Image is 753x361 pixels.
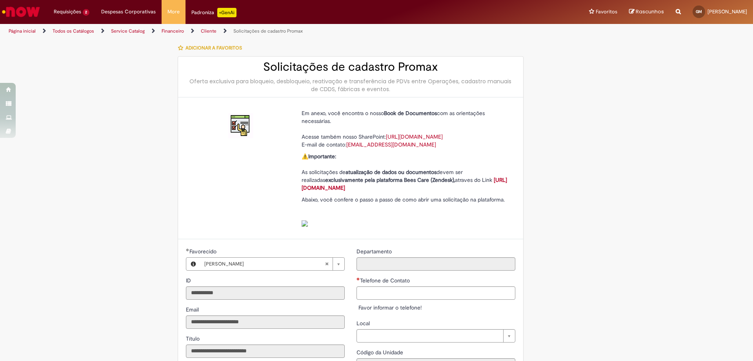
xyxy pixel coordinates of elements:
[186,315,345,329] input: Email
[308,153,336,160] strong: Importante:
[629,8,664,16] a: Rascunhos
[325,176,455,183] strong: exclusivamente pela plataforma Bees Care (Zendesk),
[186,335,201,343] label: Somente leitura - Título
[233,28,303,34] a: Solicitações de cadastro Promax
[111,28,145,34] a: Service Catalog
[302,220,308,227] img: sys_attachment.do
[186,306,200,313] span: Somente leitura - Email
[302,152,509,192] p: ⚠️ As solicitações de devem ser realizadas atraves do Link
[200,258,344,270] a: [PERSON_NAME]Limpar campo Favorecido
[186,306,200,313] label: Somente leitura - Email
[346,169,437,176] strong: atualização de dados ou documentos
[186,286,345,300] input: ID
[186,77,515,93] div: Oferta exclusiva para bloqueio, desbloqueio, reativação e transferência de PDVs entre Operações, ...
[162,28,184,34] a: Financeiro
[302,196,509,227] p: Abaixo, você confere o passo a passo de como abrir uma solicitação na plataforma.
[356,247,393,255] label: Somente leitura - Departamento
[54,8,81,16] span: Requisições
[636,8,664,15] span: Rascunhos
[201,28,216,34] a: Cliente
[596,8,617,16] span: Favoritos
[346,141,436,148] a: [EMAIL_ADDRESS][DOMAIN_NAME]
[189,248,218,255] span: Necessários - Favorecido
[186,248,189,251] span: Obrigatório Preenchido
[384,110,437,117] strong: Book de Documentos
[360,277,411,284] span: Telefone de Contato
[356,257,515,271] input: Departamento
[186,335,201,342] span: Somente leitura - Título
[178,40,246,56] button: Adicionar a Favoritos
[356,302,515,313] div: Favor informar o telefone!
[1,4,41,20] img: ServiceNow
[217,8,236,17] p: +GenAi
[356,329,515,343] a: Limpar campo Local
[83,9,89,16] span: 2
[186,45,242,51] span: Adicionar a Favoritos
[53,28,94,34] a: Todos os Catálogos
[191,8,236,17] div: Padroniza
[386,133,443,140] a: [URL][DOMAIN_NAME]
[186,345,345,358] input: Título
[302,176,507,191] a: [URL][DOMAIN_NAME]
[186,277,193,284] span: Somente leitura - ID
[186,277,193,284] label: Somente leitura - ID
[696,9,702,14] span: GM
[186,258,200,270] button: Favorecido, Visualizar este registro Gabrieli Martins
[356,286,515,300] input: Telefone de Contato
[204,258,325,270] span: [PERSON_NAME]
[708,8,747,15] span: [PERSON_NAME]
[356,320,371,327] span: Local
[167,8,180,16] span: More
[9,28,36,34] a: Página inicial
[302,109,509,148] p: Em anexo, você encontra o nosso com as orientações necessárias. Acesse também nosso SharePoint: E...
[356,277,360,280] span: Necessários
[356,248,393,255] span: Somente leitura - Departamento
[356,348,405,356] label: Somente leitura - Código da Unidade
[321,258,333,270] abbr: Limpar campo Favorecido
[356,349,405,356] span: Somente leitura - Código da Unidade
[228,113,253,138] img: Solicitações de cadastro Promax
[101,8,156,16] span: Despesas Corporativas
[6,24,496,38] ul: Trilhas de página
[186,60,515,73] h2: Solicitações de cadastro Promax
